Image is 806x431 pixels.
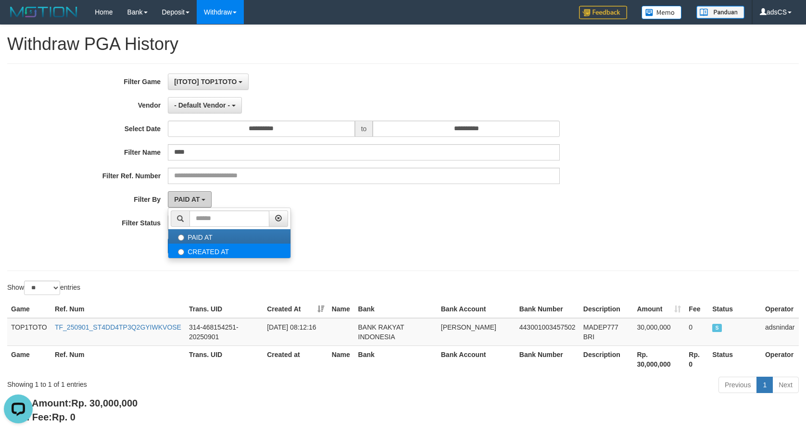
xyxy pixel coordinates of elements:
[579,318,633,346] td: MADEP777 BRI
[7,300,51,318] th: Game
[178,234,184,241] input: PAID AT
[712,324,722,332] span: SUCCESS
[756,377,773,393] a: 1
[516,345,579,373] th: Bank Number
[174,101,230,109] span: - Default Vendor -
[516,300,579,318] th: Bank Number
[7,345,51,373] th: Game
[7,412,76,422] b: Total Fee:
[437,318,516,346] td: [PERSON_NAME]
[71,398,138,408] span: Rp. 30,000,000
[4,4,33,33] button: Open LiveChat chat widget
[579,6,627,19] img: Feedback.jpg
[761,345,799,373] th: Operator
[328,300,354,318] th: Name
[185,345,263,373] th: Trans. UID
[7,281,80,295] label: Show entries
[708,300,761,318] th: Status
[263,345,328,373] th: Created at
[685,345,708,373] th: Rp. 0
[633,318,685,346] td: 30,000,000
[168,74,249,90] button: [ITOTO] TOP1TOTO
[263,300,328,318] th: Created At: activate to sort column ascending
[685,300,708,318] th: Fee
[355,121,373,137] span: to
[178,249,184,255] input: CREATED AT
[7,376,328,389] div: Showing 1 to 1 of 1 entries
[772,377,799,393] a: Next
[328,345,354,373] th: Name
[7,398,138,408] b: Total Amount:
[185,318,263,346] td: 314-468154251-20250901
[55,323,181,331] a: TF_250901_ST4DD4TP3Q2GYIWKVOSE
[718,377,757,393] a: Previous
[696,6,744,19] img: panduan.png
[168,191,212,208] button: PAID AT
[168,229,290,244] label: PAID AT
[168,244,290,258] label: CREATED AT
[263,318,328,346] td: [DATE] 08:12:16
[174,78,237,86] span: [ITOTO] TOP1TOTO
[24,281,60,295] select: Showentries
[579,300,633,318] th: Description
[7,318,51,346] td: TOP1TOTO
[354,300,437,318] th: Bank
[354,345,437,373] th: Bank
[633,300,685,318] th: Amount: activate to sort column ascending
[708,345,761,373] th: Status
[7,5,80,19] img: MOTION_logo.png
[7,35,799,54] h1: Withdraw PGA History
[174,196,200,203] span: PAID AT
[354,318,437,346] td: BANK RAKYAT INDONESIA
[51,300,185,318] th: Ref. Num
[437,300,516,318] th: Bank Account
[437,345,516,373] th: Bank Account
[685,318,708,346] td: 0
[52,412,76,422] span: Rp. 0
[761,300,799,318] th: Operator
[51,345,185,373] th: Ref. Num
[516,318,579,346] td: 443001003457502
[633,345,685,373] th: Rp. 30,000,000
[168,97,242,113] button: - Default Vendor -
[579,345,633,373] th: Description
[761,318,799,346] td: adsnindar
[642,6,682,19] img: Button%20Memo.svg
[185,300,263,318] th: Trans. UID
